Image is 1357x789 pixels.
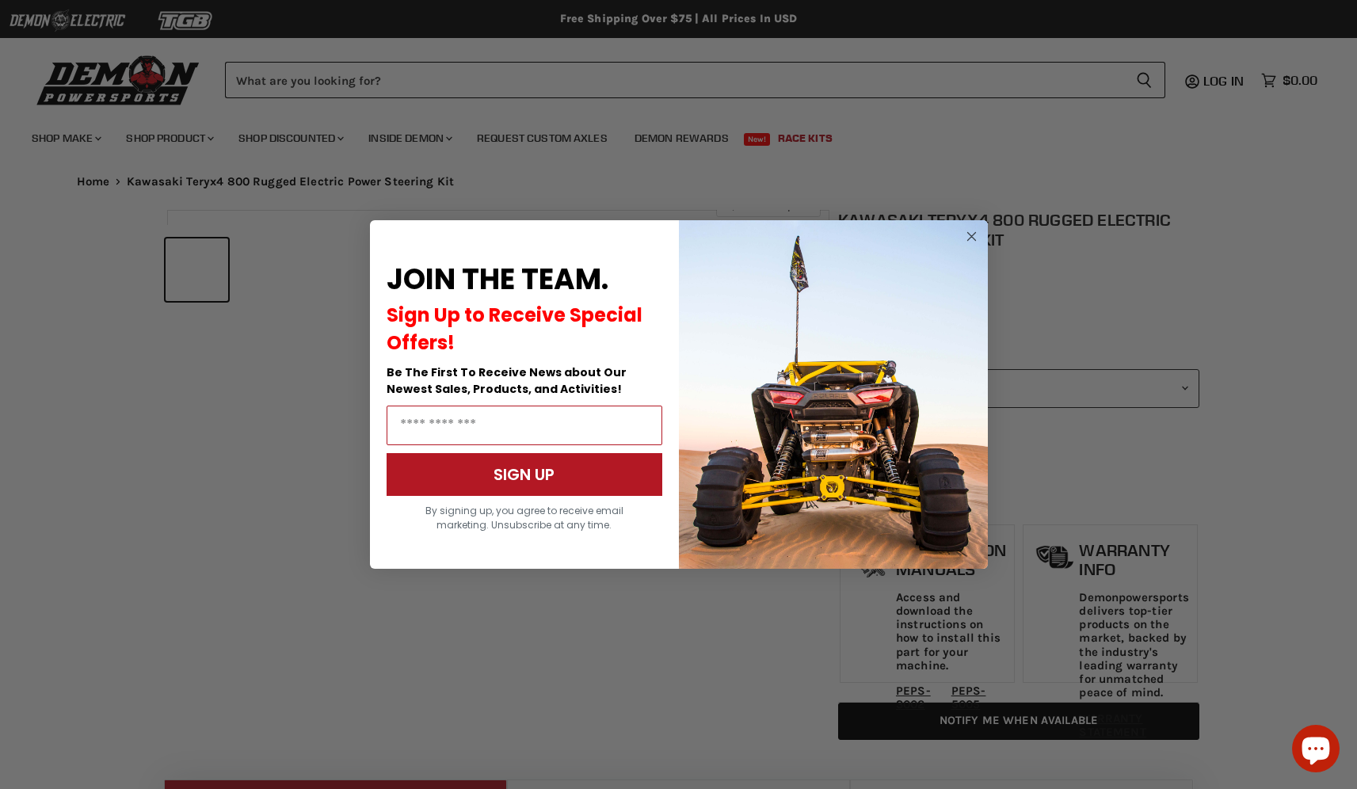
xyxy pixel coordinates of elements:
[387,364,627,397] span: Be The First To Receive News about Our Newest Sales, Products, and Activities!
[962,227,982,246] button: Close dialog
[387,259,608,299] span: JOIN THE TEAM.
[387,302,642,356] span: Sign Up to Receive Special Offers!
[1287,725,1344,776] inbox-online-store-chat: Shopify online store chat
[425,504,623,532] span: By signing up, you agree to receive email marketing. Unsubscribe at any time.
[387,453,662,496] button: SIGN UP
[679,220,988,569] img: a9095488-b6e7-41ba-879d-588abfab540b.jpeg
[387,406,662,445] input: Email Address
